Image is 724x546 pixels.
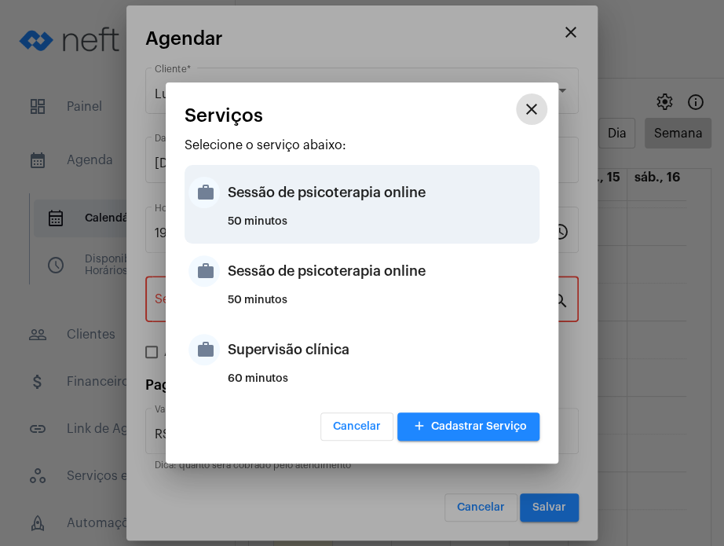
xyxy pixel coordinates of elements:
[228,373,536,397] div: 60 minutos
[188,255,220,287] mat-icon: work
[410,416,429,438] mat-icon: add
[185,138,539,152] p: Selecione o serviço abaixo:
[333,421,381,432] span: Cancelar
[228,326,536,373] div: Supervisão clínica
[397,412,539,441] button: Cadastrar Serviço
[228,295,536,318] div: 50 minutos
[188,334,220,365] mat-icon: work
[410,421,527,432] span: Cadastrar Serviço
[228,169,536,216] div: Sessão de psicoterapia online
[522,100,541,119] mat-icon: close
[228,247,536,295] div: Sessão de psicoterapia online
[188,177,220,208] mat-icon: work
[185,105,263,126] span: Serviços
[228,216,536,240] div: 50 minutos
[320,412,393,441] button: Cancelar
